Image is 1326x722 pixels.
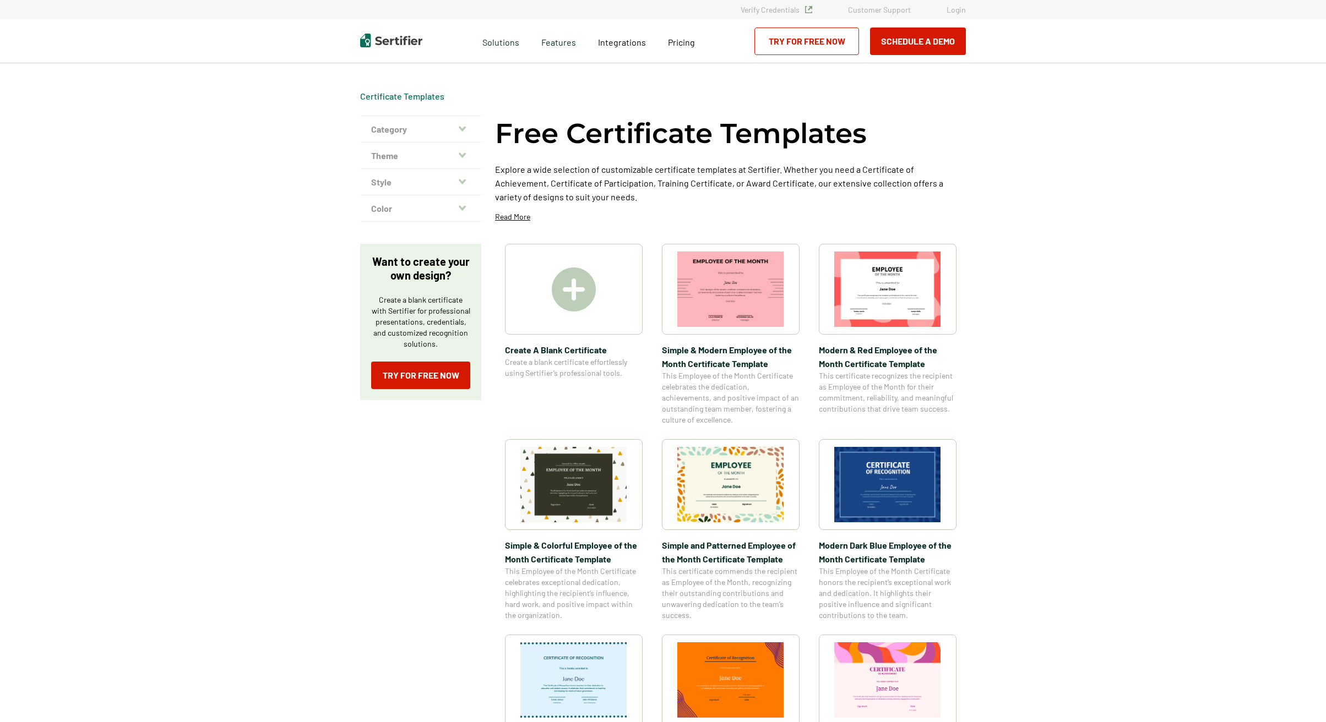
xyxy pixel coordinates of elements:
[495,211,530,222] p: Read More
[662,566,800,621] span: This certificate commends the recipient as Employee of the Month, recognizing their outstanding c...
[819,370,957,414] span: This certificate recognizes the recipient as Employee of the Month for their commitment, reliabil...
[819,439,957,621] a: Modern Dark Blue Employee of the Month Certificate TemplateModern Dark Blue Employee of the Month...
[541,34,576,48] span: Features
[819,566,957,621] span: This Employee of the Month Certificate honors the recipient’s exceptional work and dedication. It...
[677,251,784,327] img: Simple & Modern Employee of the Month Certificate Template
[371,362,470,389] a: Try for Free Now
[834,251,941,327] img: Modern & Red Employee of the Month Certificate Template
[834,642,941,718] img: Certificate of Achievement for Preschool Template
[819,538,957,566] span: Modern Dark Blue Employee of the Month Certificate Template
[552,267,596,311] img: Create A Blank Certificate
[848,5,911,14] a: Customer Support
[819,244,957,425] a: Modern & Red Employee of the Month Certificate TemplateModern & Red Employee of the Month Certifi...
[520,642,627,718] img: Certificate of Recognition for Teachers Template
[505,538,643,566] span: Simple & Colorful Employee of the Month Certificate Template
[482,34,519,48] span: Solutions
[371,294,470,349] p: Create a blank certificate with Sertifier for professional presentations, credentials, and custom...
[520,447,627,522] img: Simple & Colorful Employee of the Month Certificate Template
[495,162,966,204] p: Explore a wide selection of customizable certificate templates at Sertifier. Whether you need a C...
[360,195,481,222] button: Color
[834,447,941,522] img: Modern Dark Blue Employee of the Month Certificate Template
[662,343,800,370] span: Simple & Modern Employee of the Month Certificate Template
[662,439,800,621] a: Simple and Patterned Employee of the Month Certificate TemplateSimple and Patterned Employee of t...
[505,357,643,379] span: Create a blank certificate effortlessly using Sertifier’s professional tools.
[819,343,957,370] span: Modern & Red Employee of the Month Certificate Template
[598,37,646,47] span: Integrations
[360,91,444,102] span: Certificate Templates
[662,370,800,425] span: This Employee of the Month Certificate celebrates the dedication, achievements, and positive impa...
[662,244,800,425] a: Simple & Modern Employee of the Month Certificate TemplateSimple & Modern Employee of the Month C...
[360,143,481,169] button: Theme
[668,34,695,48] a: Pricing
[741,5,812,14] a: Verify Credentials
[505,439,643,621] a: Simple & Colorful Employee of the Month Certificate TemplateSimple & Colorful Employee of the Mon...
[598,34,646,48] a: Integrations
[495,116,867,151] h1: Free Certificate Templates
[360,91,444,102] div: Breadcrumb
[360,91,444,101] a: Certificate Templates
[677,447,784,522] img: Simple and Patterned Employee of the Month Certificate Template
[505,566,643,621] span: This Employee of the Month Certificate celebrates exceptional dedication, highlighting the recipi...
[668,37,695,47] span: Pricing
[754,28,859,55] a: Try for Free Now
[677,642,784,718] img: Certificate of Recognition for Pastor
[360,116,481,143] button: Category
[505,343,643,357] span: Create A Blank Certificate
[360,34,422,47] img: Sertifier | Digital Credentialing Platform
[947,5,966,14] a: Login
[360,169,481,195] button: Style
[662,538,800,566] span: Simple and Patterned Employee of the Month Certificate Template
[805,6,812,13] img: Verified
[371,255,470,282] p: Want to create your own design?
